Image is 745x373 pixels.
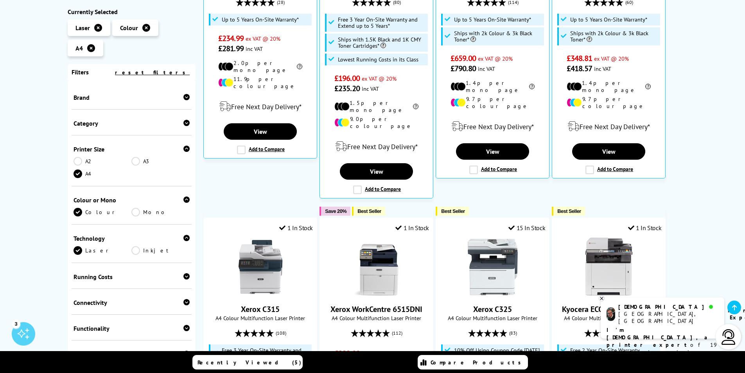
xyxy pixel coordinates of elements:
a: Kyocera ECOSYS M5526cdw [580,290,638,298]
div: 1 In Stock [279,224,313,232]
span: A4 Colour Multifunction Laser Printer [324,314,429,322]
span: (108) [276,326,286,341]
div: [DEMOGRAPHIC_DATA] [618,303,718,310]
label: Add to Compare [237,146,285,154]
a: Xerox WorkCentre 6515DNI [347,290,406,298]
span: Compare Products [431,359,525,366]
span: ex VAT @ 20% [478,55,513,62]
div: modal_delivery [324,135,429,157]
label: Add to Compare [469,166,517,174]
span: inc VAT [362,85,379,92]
span: £299.00 [334,348,360,359]
span: £196.00 [334,73,360,83]
img: Kyocera ECOSYS M5526cdw [580,238,638,296]
span: ex VAT @ 20% [594,55,629,62]
label: Add to Compare [585,166,633,174]
span: ex VAT @ 20% [246,35,280,42]
li: 1.4p per mono page [567,79,651,94]
a: Xerox C315 [241,304,280,314]
a: A2 [74,157,132,166]
button: Best Seller [552,207,585,216]
a: View [572,143,645,160]
p: of 19 years! I can help you choose the right product [607,326,718,371]
span: A4 Colour Multifunction Laser Printer [556,314,661,322]
span: £659.00 [451,53,476,63]
span: £234.99 [218,33,244,43]
a: Colour [74,208,132,216]
span: Free 3 Year On-Site Warranty and Extend up to 5 Years* [222,347,310,360]
a: Xerox C315 [231,290,290,298]
img: Xerox C325 [463,238,522,296]
span: £348.81 [567,53,592,63]
li: 1.5p per mono page [334,99,418,114]
span: (83) [509,326,517,341]
span: £418.57 [567,63,592,74]
a: View [340,163,413,180]
span: Up to 5 Years On-Site Warranty* [570,16,647,23]
span: £281.99 [218,43,244,54]
span: Laser [75,24,90,32]
img: chris-livechat.png [607,307,615,321]
span: Colour [120,24,138,32]
a: View [224,123,296,140]
div: Colour or Mono [74,196,190,204]
span: Ships with 1.5K Black and 1K CMY Toner Cartridges* [338,36,426,49]
div: 1 In Stock [395,224,429,232]
a: Inkjet [131,246,190,255]
span: Ships with 2k Colour & 3k Black Toner* [454,30,542,43]
div: 3 [12,319,20,328]
label: Add to Compare [353,186,401,194]
a: Xerox C325 [463,290,522,298]
span: inc VAT [478,65,495,72]
img: Xerox C315 [231,238,290,296]
button: Best Seller [436,207,469,216]
a: reset filters [115,69,190,76]
div: Connectivity [74,299,190,306]
img: Xerox WorkCentre 6515DNI [347,238,406,296]
a: Kyocera ECOSYS M5526cdw [562,304,655,314]
span: Save 20% [325,208,346,214]
div: 1 In Stock [628,224,662,232]
a: Laser [74,246,132,255]
a: Compare Products [418,355,528,369]
button: Best Seller [352,207,385,216]
div: Brand [74,94,190,101]
li: 11.9p per colour page [218,76,302,90]
li: 2.0p per mono page [218,59,302,74]
span: ex VAT @ 20% [362,75,397,82]
span: Recently Viewed (5) [197,359,302,366]
li: 9.0p per colour page [334,115,418,130]
span: Best Seller [357,208,381,214]
a: Recently Viewed (5) [192,355,303,369]
div: Double Sided [74,350,190,358]
div: Category [74,119,190,127]
div: modal_delivery [556,115,661,137]
span: inc VAT [594,65,611,72]
li: 9.7p per colour page [451,96,535,110]
span: A4 Colour Multifunction Laser Printer [208,314,313,322]
img: user-headset-light.svg [721,329,736,345]
span: Lowest Running Costs in its Class [338,56,418,63]
div: Technology [74,234,190,242]
a: A4 [74,169,132,178]
a: Mono [131,208,190,216]
div: 15 In Stock [508,224,545,232]
li: 9.7p per colour page [567,96,651,110]
span: Up to 5 Years On-Site Warranty* [454,16,531,23]
div: Running Costs [74,273,190,281]
a: Xerox C325 [473,304,512,314]
div: Printer Size [74,145,190,153]
span: £235.20 [334,83,360,94]
span: Free 2 Year On-Site Warranty [570,347,640,353]
span: 10% Off Using Coupon Code [DATE] [454,347,540,353]
li: 1.4p per mono page [451,79,535,94]
span: A4 [75,44,83,52]
span: inc VAT [246,45,263,52]
b: I'm [DEMOGRAPHIC_DATA], a printer expert [607,326,710,348]
div: modal_delivery [440,115,545,137]
span: (112) [392,326,402,341]
span: Best Seller [441,208,465,214]
span: Best Seller [557,208,581,214]
span: Filters [72,68,89,76]
span: Free 3 Year On-Site Warranty and Extend up to 5 Years* [338,16,426,29]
